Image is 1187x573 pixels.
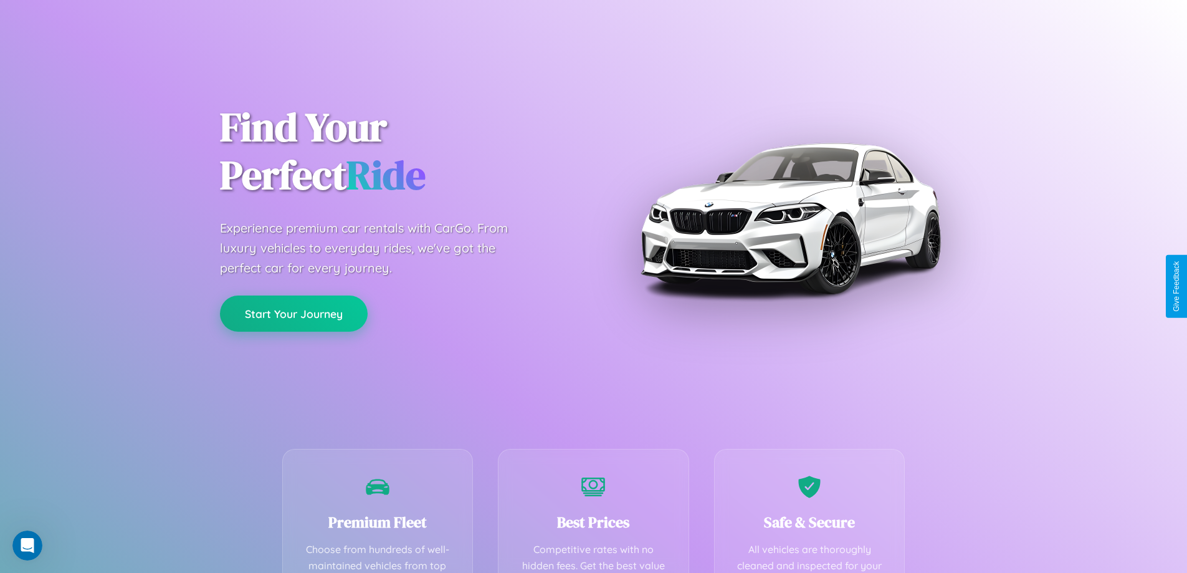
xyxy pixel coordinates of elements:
img: Premium BMW car rental vehicle [634,62,946,374]
div: Give Feedback [1172,261,1181,312]
span: Ride [346,148,426,202]
button: Start Your Journey [220,296,368,332]
h3: Premium Fleet [302,512,454,532]
p: Experience premium car rentals with CarGo. From luxury vehicles to everyday rides, we've got the ... [220,218,532,278]
iframe: Intercom live chat [12,531,42,561]
h3: Best Prices [517,512,670,532]
h3: Safe & Secure [733,512,886,532]
h1: Find Your Perfect [220,104,575,200]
